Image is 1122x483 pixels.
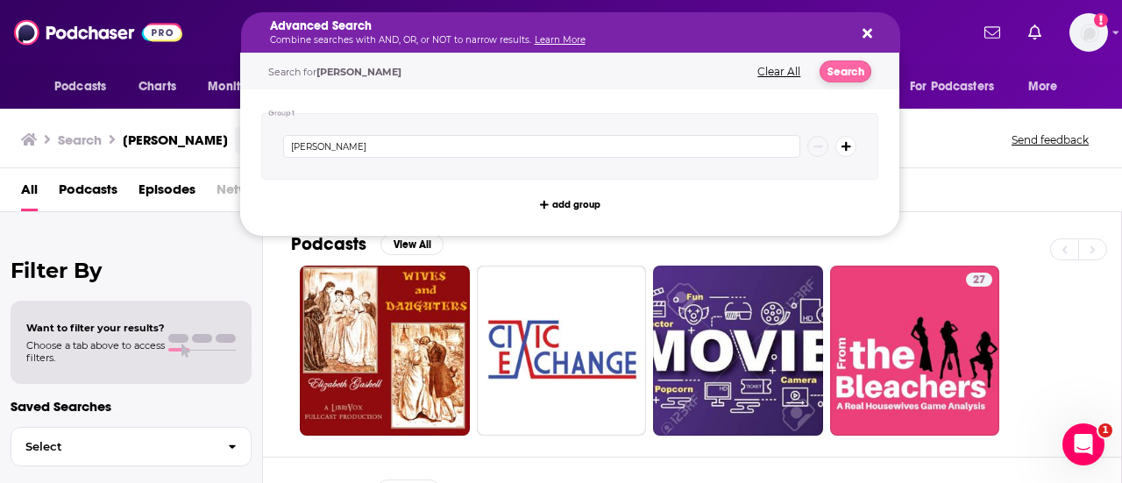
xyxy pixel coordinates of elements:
img: Podchaser - Follow, Share and Rate Podcasts [14,16,182,49]
span: 1 [1098,423,1112,437]
button: Send feedback [1006,132,1094,147]
svg: Add a profile image [1094,13,1108,27]
h5: Advanced Search [270,20,843,32]
h4: Group 1 [268,110,295,117]
h3: Search [58,131,102,148]
span: More [1028,75,1058,99]
span: Want to filter your results? [26,322,165,334]
a: Charts [127,70,187,103]
span: 27 [973,272,985,289]
h2: Podcasts [291,233,366,255]
a: PodcastsView All [291,233,444,255]
h2: Filter By [11,258,252,283]
div: Search podcasts, credits, & more... [258,12,917,53]
img: User Profile [1069,13,1108,52]
button: open menu [42,70,129,103]
button: open menu [898,70,1019,103]
a: 27 [830,266,1000,436]
button: Clear All [752,66,806,78]
p: Saved Searches [11,398,252,415]
iframe: Intercom live chat [1062,423,1104,465]
span: Charts [138,75,176,99]
a: 27 [966,273,992,287]
button: Search [820,60,871,82]
a: All [21,175,38,211]
span: Monitoring [208,75,270,99]
span: For Podcasters [910,75,994,99]
a: Show notifications dropdown [977,18,1007,47]
span: Select [11,441,214,452]
button: open menu [1016,70,1080,103]
h3: [PERSON_NAME] [123,131,228,148]
span: Logged in as LBraverman [1069,13,1108,52]
button: add group [535,194,606,215]
span: add group [552,200,600,210]
span: [PERSON_NAME] [316,66,401,78]
a: Show notifications dropdown [1021,18,1048,47]
a: Learn More [535,34,586,46]
span: Search for [268,66,401,78]
span: Networks [217,175,275,211]
button: View All [380,234,444,255]
button: Select [11,427,252,466]
button: Show profile menu [1069,13,1108,52]
span: Podcasts [54,75,106,99]
span: Choose a tab above to access filters. [26,339,165,364]
button: open menu [195,70,293,103]
a: Episodes [138,175,195,211]
input: Type a keyword or phrase... [283,135,800,158]
a: Podcasts [59,175,117,211]
p: Combine searches with AND, OR, or NOT to narrow results. [270,36,843,45]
